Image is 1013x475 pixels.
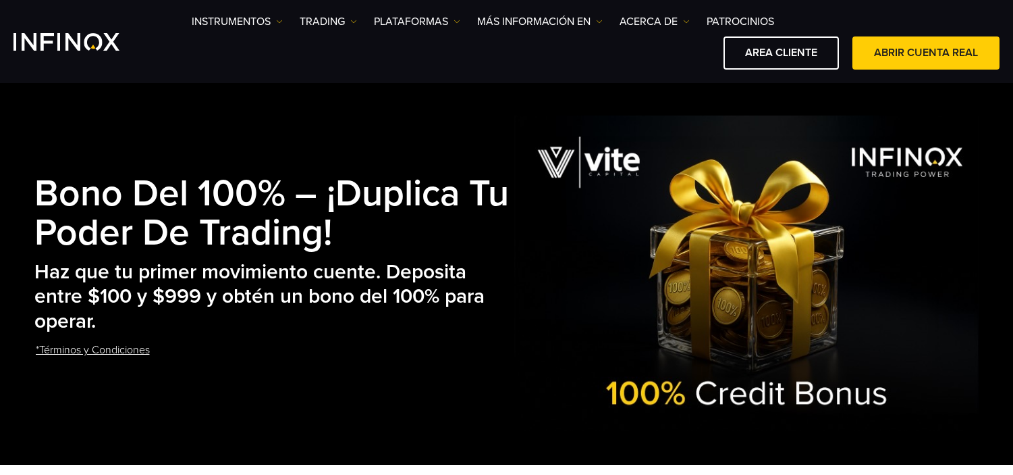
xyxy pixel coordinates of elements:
strong: Bono del 100% – ¡Duplica tu poder de trading! [34,172,509,255]
a: Instrumentos [192,14,283,30]
a: TRADING [300,14,357,30]
a: AREA CLIENTE [723,36,839,70]
a: ACERCA DE [620,14,690,30]
h2: Haz que tu primer movimiento cuente. Deposita entre $100 y $999 y obtén un bono del 100% para ope... [34,260,515,334]
a: INFINOX Logo [13,33,151,51]
a: ABRIR CUENTA REAL [852,36,1000,70]
a: Más información en [477,14,603,30]
a: PLATAFORMAS [374,14,460,30]
a: Patrocinios [707,14,774,30]
a: *Términos y Condiciones [34,334,151,367]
